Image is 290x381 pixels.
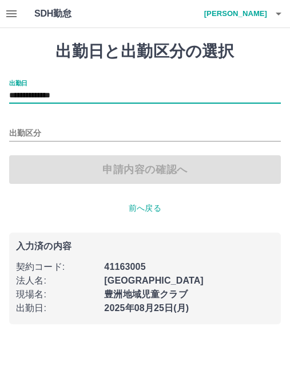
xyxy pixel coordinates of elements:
[104,289,187,299] b: 豊洲地域児童クラブ
[16,274,97,288] p: 法人名 :
[104,262,145,272] b: 41163005
[16,301,97,315] p: 出勤日 :
[16,288,97,301] p: 現場名 :
[16,260,97,274] p: 契約コード :
[9,42,281,61] h1: 出勤日と出勤区分の選択
[9,202,281,214] p: 前へ戻る
[16,242,274,251] p: 入力済の内容
[104,276,204,285] b: [GEOGRAPHIC_DATA]
[104,303,189,313] b: 2025年08月25日(月)
[9,78,27,87] label: 出勤日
